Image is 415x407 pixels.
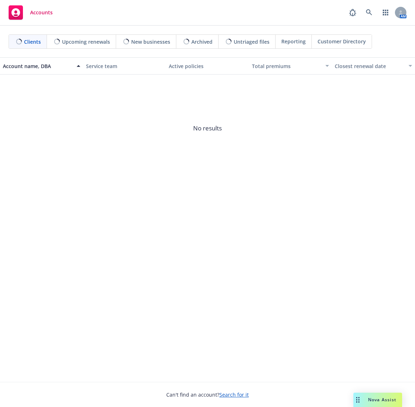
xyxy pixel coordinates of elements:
div: Service team [86,62,163,70]
div: Active policies [169,62,246,70]
div: Account name, DBA [3,62,72,70]
button: Service team [83,57,166,75]
span: New businesses [131,38,170,46]
button: Total premiums [249,57,332,75]
span: Customer Directory [318,38,366,45]
a: Search for it [219,391,249,398]
span: Untriaged files [234,38,269,46]
span: Clients [24,38,41,46]
a: Search [362,5,376,20]
div: Total premiums [252,62,321,70]
button: Closest renewal date [332,57,415,75]
span: Reporting [281,38,306,45]
span: Upcoming renewals [62,38,110,46]
button: Nova Assist [353,393,402,407]
span: Can't find an account? [166,391,249,398]
div: Closest renewal date [335,62,404,70]
span: Nova Assist [368,397,396,403]
span: Accounts [30,10,53,15]
div: Drag to move [353,393,362,407]
a: Report a Bug [345,5,360,20]
a: Switch app [378,5,393,20]
a: Accounts [6,3,56,23]
button: Active policies [166,57,249,75]
span: Archived [191,38,213,46]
